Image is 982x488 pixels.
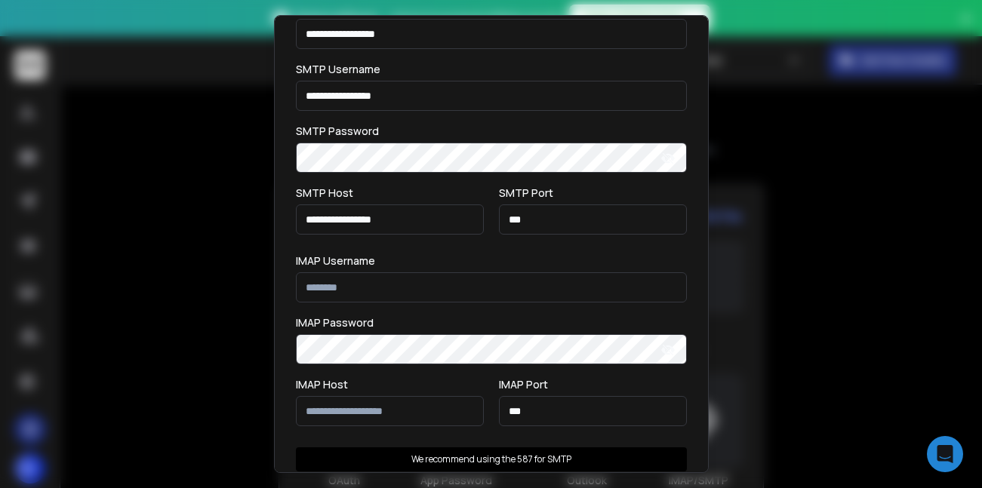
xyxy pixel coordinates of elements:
label: SMTP Username [296,64,380,75]
label: SMTP Port [499,188,553,198]
label: IMAP Host [296,379,348,390]
label: SMTP Host [296,188,353,198]
label: IMAP Port [499,379,548,390]
div: Open Intercom Messenger [927,436,963,472]
label: IMAP Username [296,256,375,266]
p: We recommend using the 587 for SMTP [411,453,571,465]
label: IMAP Password [296,318,374,328]
label: SMTP Password [296,126,379,137]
